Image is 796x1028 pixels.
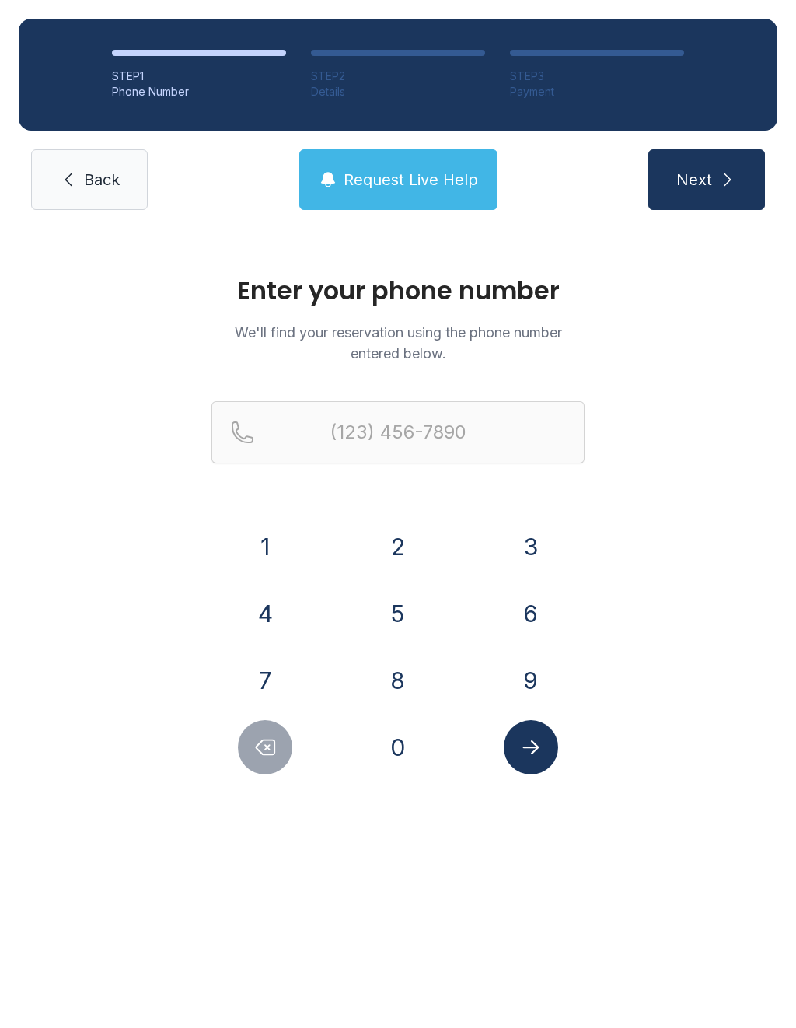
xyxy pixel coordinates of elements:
[371,586,425,641] button: 5
[211,278,585,303] h1: Enter your phone number
[238,653,292,708] button: 7
[504,720,558,774] button: Submit lookup form
[371,653,425,708] button: 8
[371,720,425,774] button: 0
[510,84,684,100] div: Payment
[504,586,558,641] button: 6
[84,169,120,191] span: Back
[112,68,286,84] div: STEP 1
[510,68,684,84] div: STEP 3
[112,84,286,100] div: Phone Number
[211,322,585,364] p: We'll find your reservation using the phone number entered below.
[676,169,712,191] span: Next
[238,519,292,574] button: 1
[311,84,485,100] div: Details
[238,720,292,774] button: Delete number
[311,68,485,84] div: STEP 2
[211,401,585,463] input: Reservation phone number
[504,653,558,708] button: 9
[504,519,558,574] button: 3
[238,586,292,641] button: 4
[344,169,478,191] span: Request Live Help
[371,519,425,574] button: 2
